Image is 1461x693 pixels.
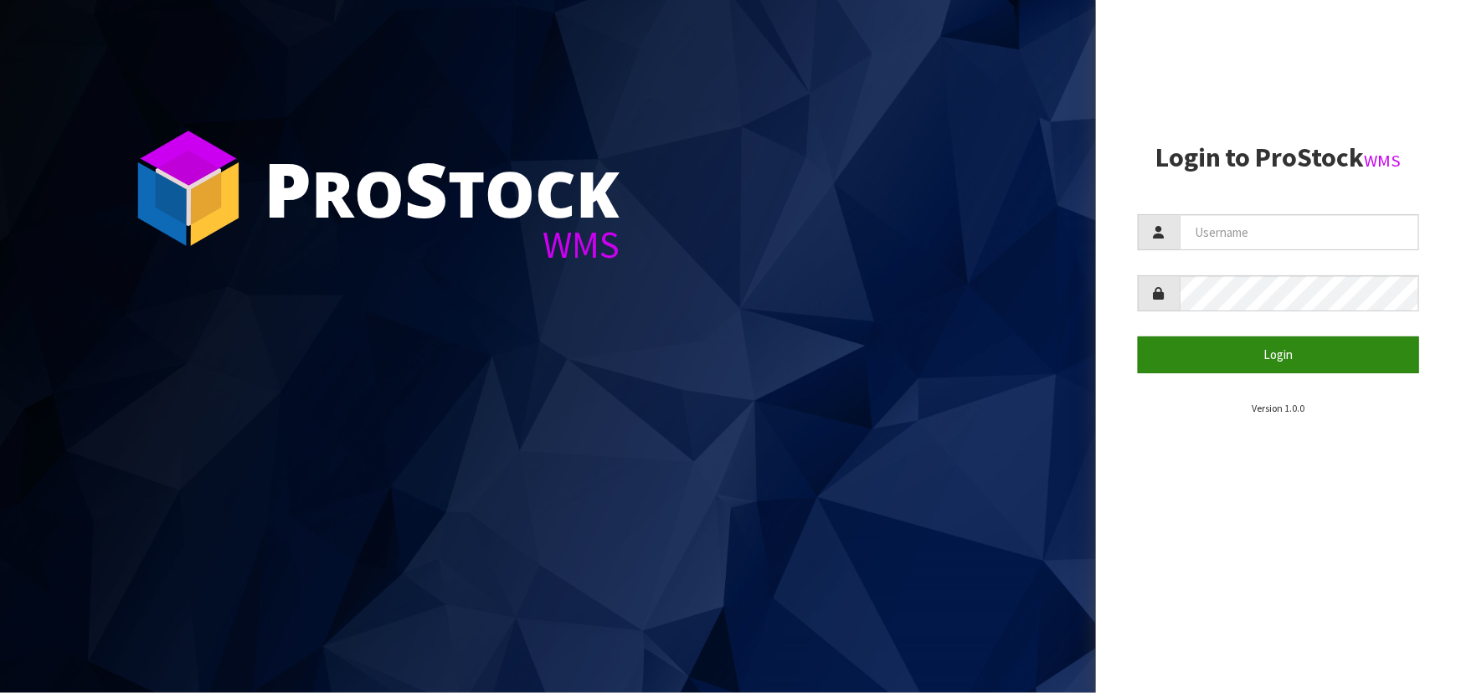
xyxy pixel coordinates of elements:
span: P [264,137,311,239]
small: Version 1.0.0 [1252,402,1304,414]
div: ro tock [264,151,620,226]
div: WMS [264,226,620,264]
input: Username [1180,214,1419,250]
h2: Login to ProStock [1138,143,1419,172]
button: Login [1138,336,1419,372]
small: WMS [1365,150,1402,172]
img: ProStock Cube [126,126,251,251]
span: S [404,137,448,239]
